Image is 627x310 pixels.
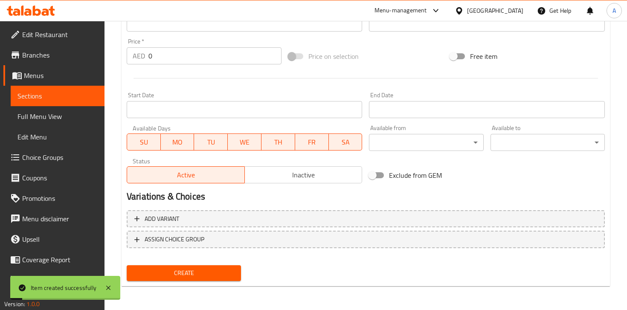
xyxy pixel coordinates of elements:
[127,265,241,281] button: Create
[369,14,604,32] input: Please enter product sku
[133,51,145,61] p: AED
[17,132,98,142] span: Edit Menu
[17,111,98,122] span: Full Menu View
[22,152,98,162] span: Choice Groups
[22,193,98,203] span: Promotions
[145,234,204,245] span: ASSIGN CHOICE GROUP
[22,275,98,285] span: Grocery Checklist
[17,91,98,101] span: Sections
[22,50,98,60] span: Branches
[127,231,605,248] button: ASSIGN CHOICE GROUP
[134,268,234,278] span: Create
[4,298,25,310] span: Version:
[22,173,98,183] span: Coupons
[467,6,523,15] div: [GEOGRAPHIC_DATA]
[491,134,605,151] div: ​
[22,29,98,40] span: Edit Restaurant
[248,169,359,181] span: Inactive
[145,214,179,224] span: Add variant
[3,229,104,249] a: Upsell
[22,234,98,244] span: Upsell
[127,133,161,151] button: SU
[470,51,497,61] span: Free item
[612,6,616,15] span: A
[148,47,282,64] input: Please enter price
[131,169,241,181] span: Active
[369,134,483,151] div: ​
[389,170,442,180] span: Exclude from GEM
[127,190,605,203] h2: Variations & Choices
[11,106,104,127] a: Full Menu View
[374,6,427,16] div: Menu-management
[332,136,359,148] span: SA
[3,249,104,270] a: Coverage Report
[24,70,98,81] span: Menus
[308,51,359,61] span: Price on selection
[31,283,96,293] div: Item created successfully
[197,136,224,148] span: TU
[161,133,194,151] button: MO
[127,210,605,228] button: Add variant
[127,166,245,183] button: Active
[265,136,292,148] span: TH
[295,133,329,151] button: FR
[299,136,325,148] span: FR
[228,133,261,151] button: WE
[164,136,191,148] span: MO
[3,147,104,168] a: Choice Groups
[261,133,295,151] button: TH
[22,214,98,224] span: Menu disclaimer
[3,65,104,86] a: Menus
[26,298,40,310] span: 1.0.0
[329,133,363,151] button: SA
[11,127,104,147] a: Edit Menu
[3,209,104,229] a: Menu disclaimer
[131,136,157,148] span: SU
[3,168,104,188] a: Coupons
[22,255,98,265] span: Coverage Report
[3,188,104,209] a: Promotions
[11,86,104,106] a: Sections
[3,24,104,45] a: Edit Restaurant
[3,45,104,65] a: Branches
[127,14,362,32] input: Please enter product barcode
[231,136,258,148] span: WE
[194,133,228,151] button: TU
[3,270,104,290] a: Grocery Checklist
[244,166,363,183] button: Inactive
